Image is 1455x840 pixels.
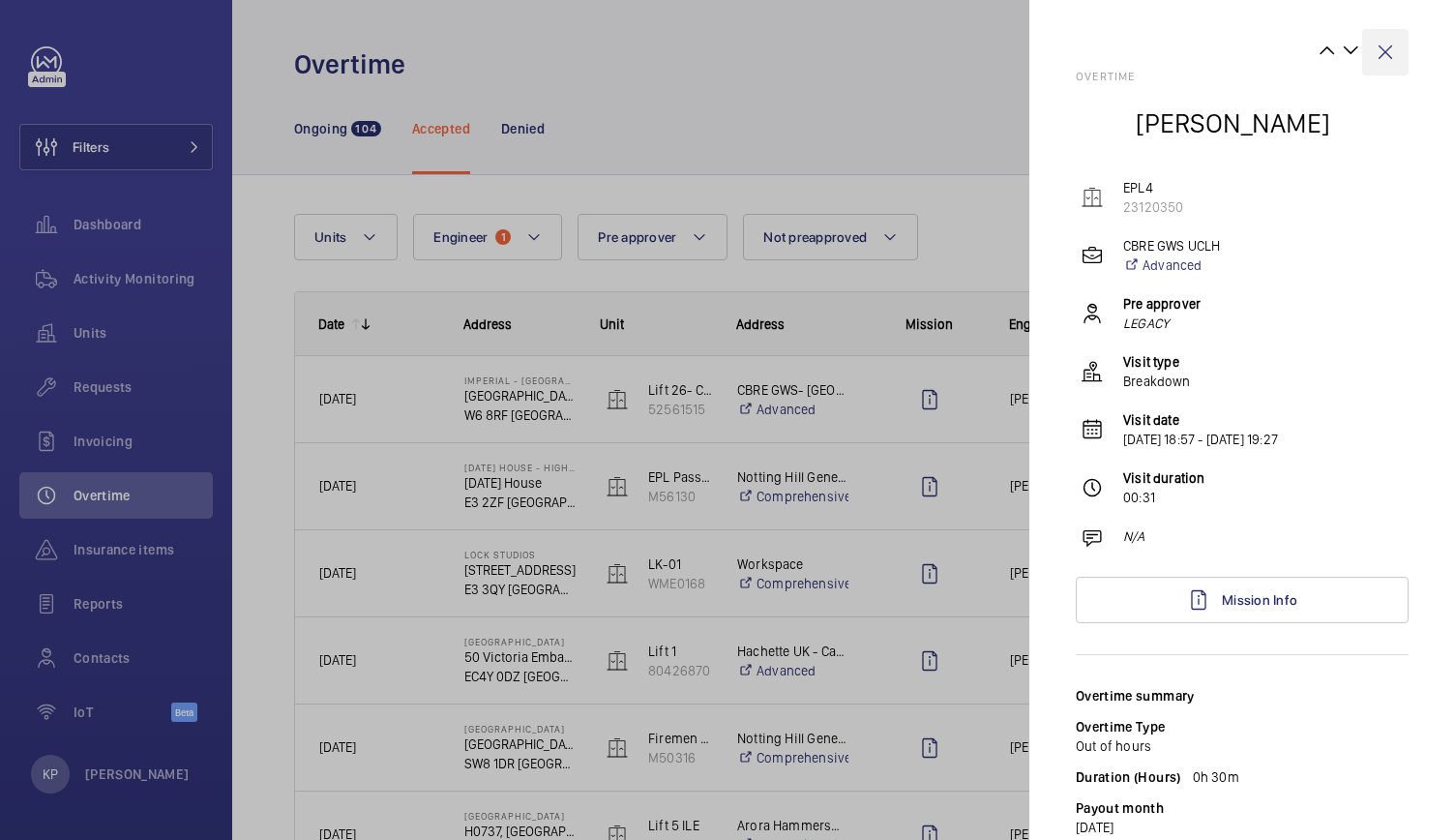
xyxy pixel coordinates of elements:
[1222,592,1297,608] span: Mission Info
[1076,818,1409,837] p: [DATE]
[1076,736,1409,756] p: Out of hours
[1123,412,1179,428] b: Visit date
[1123,526,1145,546] p: N/A
[1076,70,1409,83] h2: Overtime
[1136,105,1330,141] h2: [PERSON_NAME]
[1123,255,1220,275] a: Advanced
[1123,354,1179,370] b: Visit type
[1123,372,1191,391] p: Breakdown
[1076,719,1166,735] label: Overtime Type
[1076,577,1409,623] a: Mission Info
[1123,178,1183,197] p: EPL4
[1076,767,1181,787] label: Duration (Hours)
[1123,488,1205,507] p: 00:31
[1081,186,1104,209] img: elevator.svg
[1123,197,1183,217] p: 23120350
[1076,800,1164,816] label: Payout month
[1123,314,1201,333] em: LEGACY
[1193,767,1239,787] p: 0h 30m
[1123,470,1205,486] b: Visit duration
[1123,236,1220,255] p: CBRE GWS UCLH
[1123,430,1278,449] p: [DATE] 18:57 - [DATE] 19:27
[1123,296,1201,312] b: Pre approver
[1076,686,1409,705] div: Overtime summary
